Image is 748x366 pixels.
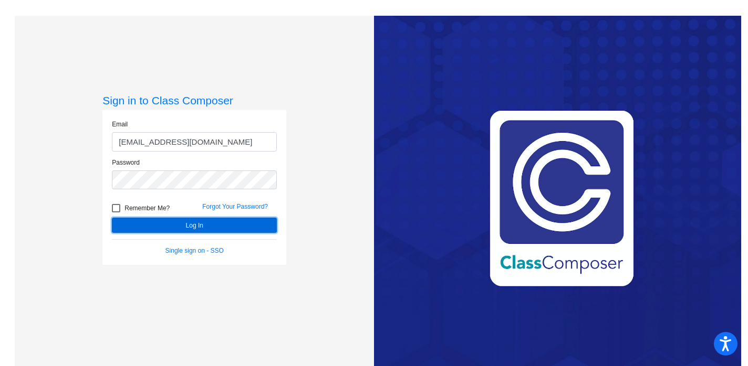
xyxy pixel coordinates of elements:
button: Log In [112,218,277,233]
label: Email [112,120,128,129]
label: Password [112,158,140,167]
a: Forgot Your Password? [202,203,268,210]
a: Single sign on - SSO [165,247,224,254]
h3: Sign in to Class Composer [102,94,286,107]
span: Remember Me? [124,202,170,214]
